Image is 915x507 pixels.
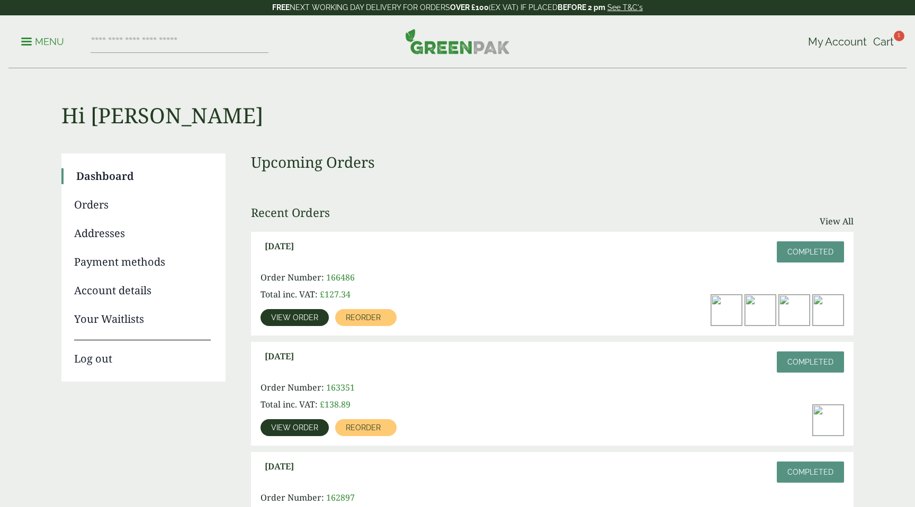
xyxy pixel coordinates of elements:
[326,382,355,393] span: 163351
[320,399,351,410] bdi: 138.89
[74,197,211,213] a: Orders
[326,492,355,503] span: 162897
[74,225,211,241] a: Addresses
[813,405,844,436] img: Natural-Standard-Film-Front-Wedge-with-Prawn-Sandwich-1-Large-300x200.jpg
[873,34,894,50] a: Cart 1
[558,3,605,12] strong: BEFORE 2 pm
[711,295,742,325] img: 4oz-1-Scoop-Ice-Cream-Container-with-Ice-Cream-300x200.jpg
[261,288,318,300] span: Total inc. VAT:
[320,399,325,410] span: £
[74,311,211,327] a: Your Waitlists
[21,35,64,48] p: Menu
[450,3,489,12] strong: OVER £100
[261,309,329,326] a: View order
[745,295,776,325] img: 500ml-Square-Hinged-Salad-Container-open-300x200.jpg
[261,271,324,283] span: Order Number:
[779,295,810,325] img: 12_kraft-300x200.jpg
[261,382,324,393] span: Order Number:
[787,248,833,256] span: Completed
[320,288,325,300] span: £
[894,31,904,41] span: 1
[74,254,211,270] a: Payment methods
[607,3,643,12] a: See T&C's
[61,69,854,128] h1: Hi [PERSON_NAME]
[808,35,867,48] span: My Account
[265,461,294,472] span: [DATE]
[251,205,330,219] h3: Recent Orders
[21,35,64,46] a: Menu
[808,34,867,50] a: My Account
[820,215,854,228] a: View All
[265,351,294,361] span: [DATE]
[326,271,355,283] span: 166486
[261,419,329,436] a: View order
[335,419,397,436] a: Reorder
[405,29,510,54] img: GreenPak Supplies
[787,468,833,476] span: Completed
[873,35,894,48] span: Cart
[813,295,844,325] img: 10kraft-300x200.jpg
[346,424,381,431] span: Reorder
[346,314,381,321] span: Reorder
[261,399,318,410] span: Total inc. VAT:
[271,424,318,431] span: View order
[320,288,351,300] bdi: 127.34
[261,492,324,503] span: Order Number:
[251,153,854,171] h3: Upcoming Orders
[271,314,318,321] span: View order
[74,283,211,298] a: Account details
[787,358,833,366] span: Completed
[272,3,290,12] strong: FREE
[74,340,211,367] a: Log out
[76,168,211,184] a: Dashboard
[335,309,397,326] a: Reorder
[265,241,294,251] span: [DATE]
